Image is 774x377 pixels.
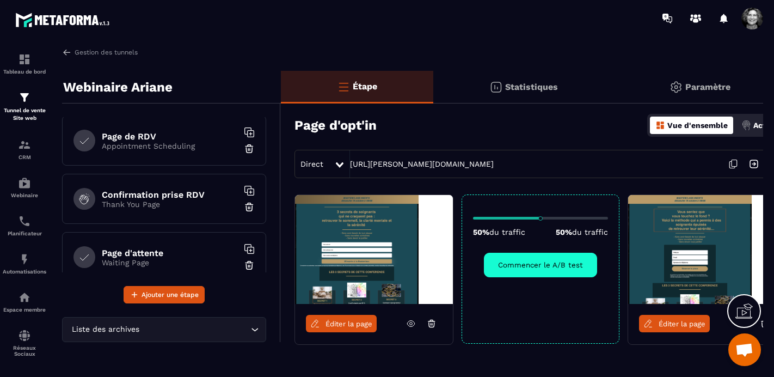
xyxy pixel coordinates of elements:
p: Étape [353,81,377,92]
img: setting-gr.5f69749f.svg [669,81,683,94]
img: image [295,195,453,304]
a: schedulerschedulerPlanificateur [3,206,46,245]
img: stats.20deebd0.svg [489,81,502,94]
img: automations [18,253,31,266]
p: Tableau de bord [3,69,46,75]
p: CRM [3,154,46,160]
h6: Page d'attente [102,248,238,258]
img: arrow [62,47,72,57]
a: Éditer la page [639,315,710,332]
p: Webinaire [3,192,46,198]
span: du traffic [572,228,608,236]
img: logo [15,10,113,30]
p: Statistiques [505,82,558,92]
a: formationformationTunnel de vente Site web [3,83,46,130]
p: Webinaire Ariane [63,76,173,98]
a: formationformationCRM [3,130,46,168]
img: formation [18,138,31,151]
a: Éditer la page [306,315,377,332]
a: automationsautomationsAutomatisations [3,245,46,283]
a: automationsautomationsEspace membre [3,283,46,321]
p: Waiting Page [102,258,238,267]
img: arrow-next.bcc2205e.svg [744,154,764,174]
span: Direct [300,160,323,168]
a: [URL][PERSON_NAME][DOMAIN_NAME] [350,160,494,168]
button: Commencer le A/B test [484,253,597,277]
span: du traffic [489,228,525,236]
span: Éditer la page [325,320,372,328]
a: formationformationTableau de bord [3,45,46,83]
h6: Page de RDV [102,131,238,142]
a: social-networksocial-networkRéseaux Sociaux [3,321,46,365]
img: bars-o.4a397970.svg [337,80,350,93]
img: scheduler [18,215,31,228]
div: Search for option [62,317,266,342]
p: Espace membre [3,307,46,313]
img: trash [244,260,255,271]
img: actions.d6e523a2.png [741,120,751,130]
img: trash [244,143,255,154]
img: automations [18,177,31,190]
img: trash [244,202,255,212]
p: Paramètre [685,82,730,92]
p: Thank You Page [102,200,238,209]
h3: Page d'opt'in [294,118,377,133]
h6: Confirmation prise RDV [102,190,238,200]
span: Éditer la page [659,320,705,328]
span: Liste des archives [69,324,142,336]
a: Gestion des tunnels [62,47,138,57]
img: formation [18,91,31,104]
p: Réseaux Sociaux [3,345,46,357]
p: 50% [556,228,608,236]
div: Ouvrir le chat [728,333,761,366]
p: Tunnel de vente Site web [3,107,46,122]
p: Planificateur [3,230,46,236]
img: social-network [18,329,31,342]
a: automationsautomationsWebinaire [3,168,46,206]
p: 50% [473,228,525,236]
img: automations [18,291,31,304]
p: Automatisations [3,269,46,275]
button: Ajouter une étape [124,286,205,303]
img: dashboard-orange.40269519.svg [655,120,665,130]
p: Vue d'ensemble [667,121,728,130]
p: Appointment Scheduling [102,142,238,150]
span: Ajouter une étape [142,289,199,300]
input: Search for option [142,324,248,336]
img: formation [18,53,31,66]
